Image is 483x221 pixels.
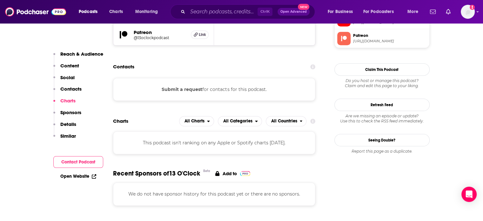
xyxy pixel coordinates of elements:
[53,156,103,168] button: Contact Podcast
[53,98,76,109] button: Charts
[113,118,128,124] h2: Charts
[5,6,66,18] img: Podchaser - Follow, Share and Rate Podcasts
[53,74,75,86] button: Social
[60,174,96,179] a: Open Website
[203,169,210,173] div: Beta
[53,63,79,74] button: Content
[179,116,214,126] button: open menu
[353,33,427,38] span: Patreon
[53,121,76,133] button: Details
[113,169,200,177] span: Recent Sponsors of 13 O'Clock
[109,7,123,16] span: Charts
[184,119,205,123] span: All Charts
[74,7,106,17] button: open menu
[135,7,158,16] span: Monitoring
[334,134,430,146] a: Seeing Double?
[218,116,262,126] button: open menu
[121,190,308,197] p: We do not have sponsor history for this podcast yet or there are no sponsors.
[403,7,426,17] button: open menu
[60,98,76,104] p: Charts
[134,35,186,40] a: @13oclockpodcast
[60,86,82,92] p: Contacts
[179,116,214,126] h2: Platforms
[60,109,81,115] p: Sponsors
[218,116,262,126] h2: Categories
[470,5,475,10] svg: Add a profile image
[53,86,82,98] button: Contacts
[353,39,427,44] span: https://www.patreon.com/13oclockpodcast
[223,171,237,176] p: Add to
[191,31,209,39] a: Link
[323,7,361,17] button: open menu
[298,4,309,10] span: New
[461,5,475,19] img: User Profile
[337,32,427,45] a: Patreon[URL][DOMAIN_NAME]
[334,78,430,83] span: Do you host or manage this podcast?
[334,114,430,124] div: Are we missing an episode or update? Use this to check the RSS feed immediately.
[271,119,297,123] span: All Countries
[53,109,81,121] button: Sponsors
[215,169,251,177] a: Add to
[334,99,430,111] button: Refresh Feed
[53,51,103,63] button: Reach & Audience
[199,32,206,37] span: Link
[359,7,403,17] button: open menu
[266,116,307,126] button: open menu
[60,63,79,69] p: Content
[334,78,430,88] div: Claim and edit this page to your liking.
[461,5,475,19] button: Show profile menu
[280,10,307,13] span: Open Advanced
[278,8,310,16] button: Open AdvancedNew
[131,7,166,17] button: open menu
[461,5,475,19] span: Logged in as madeleinelbrownkensington
[188,7,258,17] input: Search podcasts, credits, & more...
[113,131,316,154] div: This podcast isn't ranking on any Apple or Spotify charts [DATE].
[363,7,394,16] span: For Podcasters
[113,78,316,101] div: for contacts for this podcast.
[134,29,186,35] h5: Patreon
[105,7,127,17] a: Charts
[427,6,438,17] a: Show notifications dropdown
[176,4,321,19] div: Search podcasts, credits, & more...
[79,7,97,16] span: Podcasts
[258,8,272,16] span: Ctrl K
[53,133,76,145] button: Similar
[113,61,134,73] h2: Contacts
[162,86,202,93] button: Submit a request
[461,187,477,202] div: Open Intercom Messenger
[334,149,430,154] div: Report this page as a duplicate.
[223,119,252,123] span: All Categories
[60,74,75,80] p: Social
[334,63,430,76] button: Claim This Podcast
[60,133,76,139] p: Similar
[60,51,103,57] p: Reach & Audience
[443,6,453,17] a: Show notifications dropdown
[60,121,76,127] p: Details
[328,7,353,16] span: For Business
[266,116,307,126] h2: Countries
[240,171,251,176] img: Pro Logo
[407,7,418,16] span: More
